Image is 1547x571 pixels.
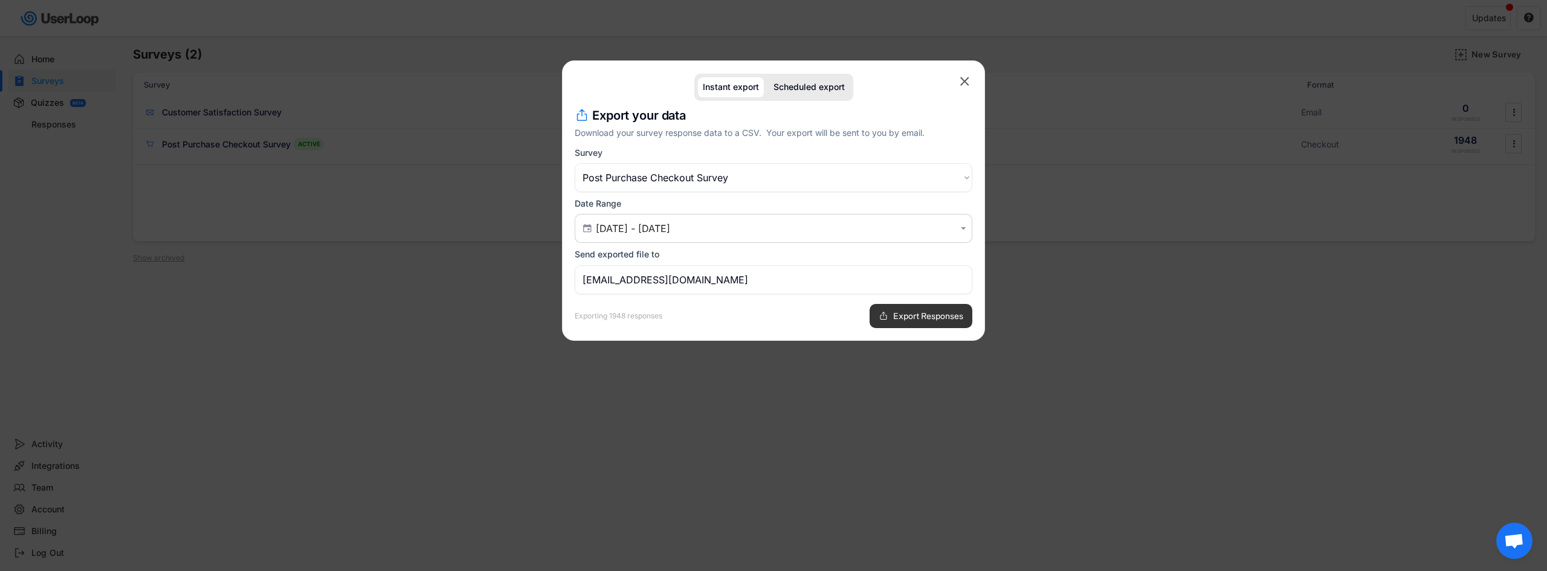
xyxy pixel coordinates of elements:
div: Instant export [703,82,759,92]
text:  [961,223,966,233]
div: Date Range [575,198,621,209]
div: Download your survey response data to a CSV. Your export will be sent to you by email. [575,126,972,139]
text:  [960,74,969,89]
div: Open chat [1496,523,1532,559]
h4: Export your data [592,107,686,124]
button:  [957,74,972,89]
button:  [581,223,593,234]
div: Scheduled export [773,82,845,92]
button:  [958,224,969,234]
text:  [583,223,592,234]
div: Send exported file to [575,249,659,260]
div: Exporting 1948 responses [575,312,662,320]
button: Export Responses [870,304,972,328]
div: Survey [575,147,602,158]
span: Export Responses [893,312,963,320]
input: Air Date/Time Picker [596,222,955,234]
